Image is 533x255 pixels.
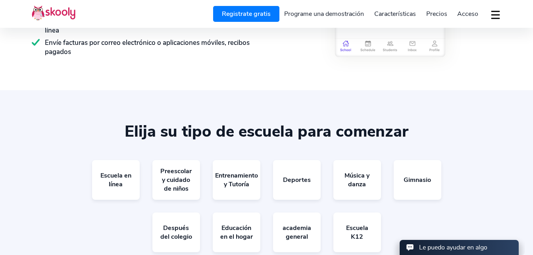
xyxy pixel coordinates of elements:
a: Gimnasio [394,160,441,200]
a: academia general [273,212,321,252]
a: Registrate gratis [213,6,279,22]
div: Envíe facturas por correo electrónico o aplicaciones móviles, recibos pagados [32,38,254,56]
a: Escuela K12 [333,212,381,252]
a: Acceso [452,8,483,20]
a: Deportes [273,160,321,200]
a: Precios [421,8,452,20]
img: Skooly [32,5,75,21]
a: Preescolar y cuidado de niños [152,160,200,200]
a: Entrenamiento y Tutoría [213,160,260,200]
a: Características [369,8,421,20]
button: dropdown menu [490,6,501,24]
a: Programe una demostración [279,8,369,20]
span: Precios [426,10,447,18]
div: Pagos convenientes por aplicación, correo electrónico o portal en línea [32,17,254,35]
a: Después del colegio [152,212,200,252]
span: Acceso [457,10,478,18]
a: Escuela en línea [92,160,140,200]
div: Elija su tipo de escuela para comenzar [32,122,501,141]
a: Música y danza [333,160,381,200]
a: Educación en el hogar [213,212,260,252]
